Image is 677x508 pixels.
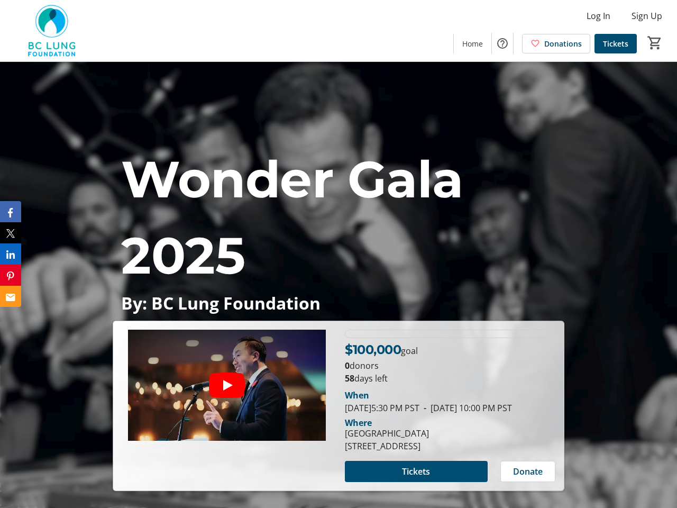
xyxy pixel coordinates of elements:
[345,427,429,440] div: [GEOGRAPHIC_DATA]
[492,33,513,54] button: Help
[345,340,418,359] p: goal
[594,34,637,53] a: Tickets
[121,294,555,312] p: By: BC Lung Foundation
[544,38,582,49] span: Donations
[6,4,100,57] img: BC Lung Foundation's Logo
[121,148,463,286] span: Wonder Gala 2025
[500,461,555,482] button: Donate
[623,7,671,24] button: Sign Up
[645,33,664,52] button: Cart
[578,7,619,24] button: Log In
[513,465,543,478] span: Donate
[454,34,491,53] a: Home
[632,10,662,22] span: Sign Up
[345,419,372,427] div: Where
[345,372,555,385] p: days left
[419,402,431,414] span: -
[209,373,245,398] button: Play video
[345,440,429,452] div: [STREET_ADDRESS]
[345,373,354,384] span: 58
[345,402,419,414] span: [DATE] 5:30 PM PST
[345,360,350,371] b: 0
[419,402,512,414] span: [DATE] 10:00 PM PST
[345,389,369,402] div: When
[345,330,555,338] div: 0% of fundraising goal reached
[402,465,430,478] span: Tickets
[603,38,628,49] span: Tickets
[462,38,483,49] span: Home
[345,342,401,357] span: $100,000
[345,461,488,482] button: Tickets
[345,359,555,372] p: donors
[522,34,590,53] a: Donations
[587,10,610,22] span: Log In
